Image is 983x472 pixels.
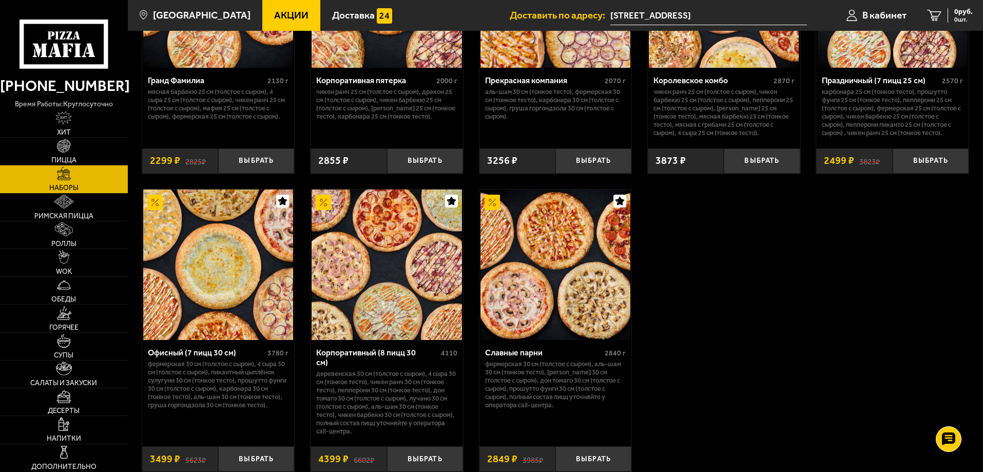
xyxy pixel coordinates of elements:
[143,190,293,339] img: Офисный (7 пицц 30 см)
[893,148,969,174] button: Выбрать
[487,156,517,166] span: 3256 ₽
[51,240,76,248] span: Роллы
[487,454,517,464] span: 2849 ₽
[653,88,795,137] p: Чикен Ранч 25 см (толстое с сыром), Чикен Барбекю 25 см (толстое с сыром), Пепперони 25 см (толст...
[485,360,626,409] p: Фермерская 30 см (толстое с сыром), Аль-Шам 30 см (тонкое тесто), [PERSON_NAME] 30 см (толстое с ...
[54,352,73,359] span: Супы
[30,380,97,387] span: Салаты и закуски
[185,156,206,166] s: 2825 ₽
[316,75,434,85] div: Корпоративная пятерка
[316,370,457,436] p: Деревенская 30 см (толстое с сыром), 4 сыра 30 см (тонкое тесто), Чикен Ранч 30 см (тонкое тесто)...
[523,454,543,464] s: 3985 ₽
[51,296,76,303] span: Обеды
[387,446,463,471] button: Выбрать
[34,213,93,220] span: Римская пицца
[56,268,72,275] span: WOK
[57,129,71,136] span: Хит
[150,454,180,464] span: 3499 ₽
[148,360,289,409] p: Фермерская 30 см (толстое с сыром), 4 сыра 30 см (толстое с сыром), Пикантный цыплёнок сулугуни 3...
[954,8,973,15] span: 0 руб.
[31,463,97,470] span: Дополнительно
[318,454,349,464] span: 4399 ₽
[605,77,626,85] span: 2070 г
[148,348,265,357] div: Офисный (7 пицц 30 см)
[274,10,309,20] span: Акции
[610,6,807,25] span: Миллионная улица, 5А
[485,195,500,210] img: Акционный
[48,407,80,414] span: Десерты
[610,6,807,25] input: Ваш адрес доставки
[653,75,771,85] div: Королевское комбо
[332,10,375,20] span: Доставка
[441,349,457,357] span: 4110
[51,157,76,164] span: Пицца
[387,148,463,174] button: Выбрать
[218,148,294,174] button: Выбрать
[218,446,294,471] button: Выбрать
[318,156,349,166] span: 2855 ₽
[185,454,206,464] s: 5623 ₽
[954,16,973,23] span: 0 шт.
[49,324,79,331] span: Горячее
[822,88,963,137] p: Карбонара 25 см (тонкое тесто), Прошутто Фунги 25 см (тонкое тесто), Пепперони 25 см (толстое с с...
[724,148,800,174] button: Выбрать
[150,156,180,166] span: 2299 ₽
[555,148,631,174] button: Выбрать
[485,88,626,121] p: Аль-Шам 30 см (тонкое тесто), Фермерская 30 см (тонкое тесто), Карбонара 30 см (толстое с сыром),...
[774,77,795,85] span: 2870 г
[555,446,631,471] button: Выбрать
[824,156,854,166] span: 2499 ₽
[267,349,288,357] span: 3780 г
[377,8,392,24] img: 15daf4d41897b9f0e9f617042186c801.svg
[436,77,457,85] span: 2000 г
[480,190,630,339] img: Славные парни
[311,190,463,339] a: АкционныйКорпоративный (8 пицц 30 см)
[153,10,250,20] span: [GEOGRAPHIC_DATA]
[942,77,963,85] span: 2570 г
[485,75,603,85] div: Прекрасная компания
[49,184,79,192] span: Наборы
[479,190,632,339] a: АкционныйСлавные парни
[656,156,686,166] span: 3873 ₽
[316,88,457,121] p: Чикен Ранч 25 см (толстое с сыром), Дракон 25 см (толстое с сыром), Чикен Барбекю 25 см (толстое ...
[822,75,939,85] div: Праздничный (7 пицц 25 см)
[47,435,81,442] span: Напитки
[148,75,265,85] div: Гранд Фамилиа
[316,195,331,210] img: Акционный
[142,190,295,339] a: АкционныйОфисный (7 пицц 30 см)
[510,10,610,20] span: Доставить по адресу:
[354,454,374,464] s: 6602 ₽
[605,349,626,357] span: 2840 г
[316,348,438,367] div: Корпоративный (8 пицц 30 см)
[147,195,163,210] img: Акционный
[148,88,289,121] p: Мясная Барбекю 25 см (толстое с сыром), 4 сыра 25 см (толстое с сыром), Чикен Ранч 25 см (толстое...
[485,348,603,357] div: Славные парни
[312,190,461,339] img: Корпоративный (8 пицц 30 см)
[267,77,288,85] span: 2130 г
[859,156,880,166] s: 3823 ₽
[862,10,907,20] span: В кабинет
